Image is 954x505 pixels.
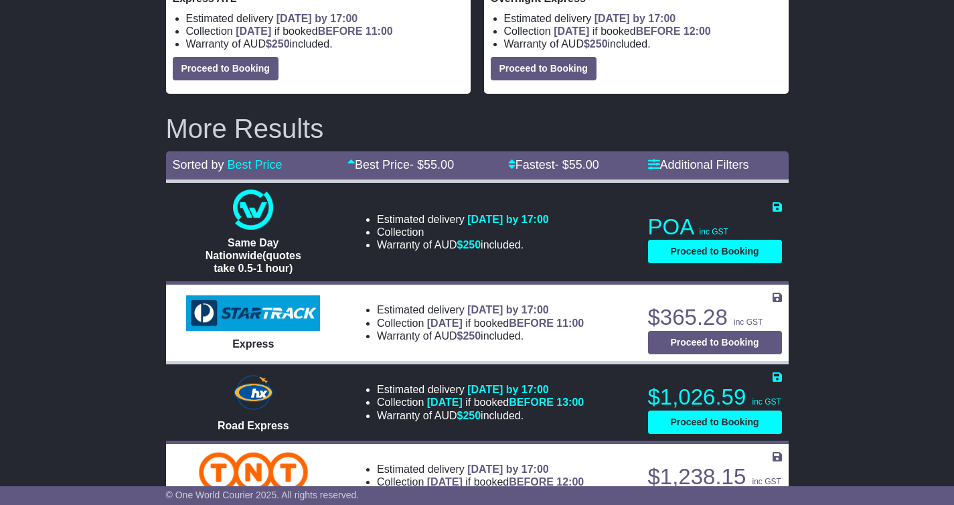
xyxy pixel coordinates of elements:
span: 250 [272,38,290,50]
li: Warranty of AUD included. [377,330,584,342]
button: Proceed to Booking [648,240,782,263]
span: [DATE] [427,396,463,408]
span: inc GST [752,477,781,486]
span: [DATE] [427,317,463,329]
span: inc GST [752,397,781,407]
span: inc GST [734,317,763,327]
span: © One World Courier 2025. All rights reserved. [166,490,360,500]
span: [DATE] [554,25,589,37]
span: inc GST [700,227,728,236]
span: BEFORE [509,396,554,408]
span: Sorted by [173,158,224,171]
p: POA [648,214,782,240]
span: $ [266,38,290,50]
span: if booked [427,396,584,408]
span: [DATE] [427,476,463,488]
li: Warranty of AUD included. [504,38,782,50]
button: Proceed to Booking [173,57,279,80]
li: Collection [377,317,584,330]
li: Estimated delivery [504,12,782,25]
a: Fastest- $55.00 [508,158,599,171]
span: 55.00 [424,158,454,171]
p: $365.28 [648,304,782,331]
span: if booked [554,25,710,37]
li: Estimated delivery [377,463,584,476]
span: $ [457,410,481,421]
span: if booked [236,25,392,37]
li: Estimated delivery [377,383,584,396]
li: Collection [377,396,584,409]
span: if booked [427,317,584,329]
button: Proceed to Booking [491,57,597,80]
span: BEFORE [509,476,554,488]
li: Estimated delivery [377,213,549,226]
span: 55.00 [569,158,599,171]
span: [DATE] by 17:00 [467,463,549,475]
a: Additional Filters [648,158,749,171]
li: Estimated delivery [377,303,584,316]
span: 13:00 [556,396,584,408]
span: 250 [590,38,608,50]
span: BEFORE [318,25,363,37]
span: 250 [463,239,481,250]
p: $1,026.59 [648,384,782,411]
img: One World Courier: Same Day Nationwide(quotes take 0.5-1 hour) [233,190,273,230]
img: StarTrack: Express [186,295,320,332]
span: $ [584,38,608,50]
li: Collection [377,226,549,238]
span: [DATE] by 17:00 [467,304,549,315]
span: BEFORE [509,317,554,329]
span: [DATE] by 17:00 [276,13,358,24]
img: Hunter Express: Road Express [231,372,275,413]
span: Road Express [218,420,289,431]
span: $ [457,239,481,250]
li: Warranty of AUD included. [377,409,584,422]
span: 11:00 [556,317,584,329]
a: Best Price- $55.00 [347,158,454,171]
button: Proceed to Booking [648,411,782,434]
span: 12:00 [556,476,584,488]
span: [DATE] [236,25,271,37]
p: $1,238.15 [648,463,782,490]
span: [DATE] by 17:00 [467,384,549,395]
span: Express [232,338,274,350]
img: TNT Domestic: Road Express [199,452,308,492]
li: Collection [186,25,464,38]
a: Best Price [228,158,283,171]
span: 250 [463,330,481,342]
span: if booked [427,476,584,488]
li: Collection [377,476,584,488]
span: $ [457,330,481,342]
button: Proceed to Booking [648,331,782,354]
span: 11:00 [366,25,393,37]
span: BEFORE [636,25,681,37]
li: Estimated delivery [186,12,464,25]
span: - $ [410,158,454,171]
li: Warranty of AUD included. [186,38,464,50]
span: Same Day Nationwide(quotes take 0.5-1 hour) [206,237,301,274]
li: Collection [504,25,782,38]
li: Warranty of AUD included. [377,238,549,251]
h2: More Results [166,114,789,143]
span: [DATE] by 17:00 [467,214,549,225]
span: - $ [555,158,599,171]
span: 250 [463,410,481,421]
span: [DATE] by 17:00 [594,13,676,24]
span: 12:00 [684,25,711,37]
